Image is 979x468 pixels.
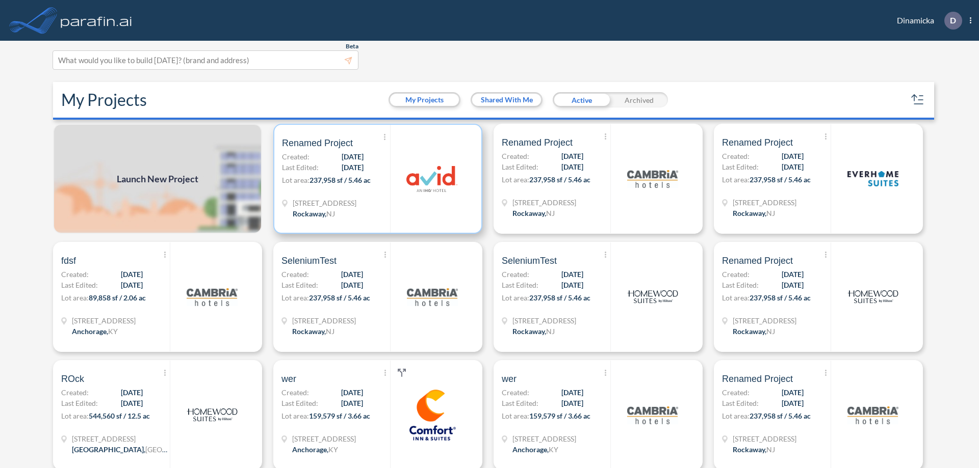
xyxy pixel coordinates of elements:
span: Last Edited: [502,161,538,172]
span: Created: [502,151,529,161]
span: 1790 Evergreen Rd [512,433,576,444]
span: [DATE] [561,398,583,408]
span: Renamed Project [282,137,353,149]
img: logo [847,271,898,322]
span: [DATE] [341,280,363,290]
span: Last Edited: [502,398,538,408]
span: Rockaway , [512,327,546,336]
img: logo [187,271,238,322]
a: SeleniumTestCreated:[DATE]Last Edited:[DATE]Lot area:237,958 sf / 5.46 ac[STREET_ADDRESS]Rockaway... [269,242,489,352]
span: Lot area: [281,293,309,302]
span: Rockaway , [733,327,766,336]
span: Last Edited: [281,280,318,290]
span: [DATE] [341,398,363,408]
div: Rockaway, NJ [512,208,555,218]
span: [DATE] [121,269,143,280]
div: Rockaway, NJ [292,326,334,337]
span: Beta [346,42,358,50]
span: KY [108,327,118,336]
span: [DATE] [121,398,143,408]
div: Rockaway, NJ [733,208,775,218]
span: 321 Mt Hope Ave [733,433,796,444]
img: logo [627,271,678,322]
a: Renamed ProjectCreated:[DATE]Last Edited:[DATE]Lot area:237,958 sf / 5.46 ac[STREET_ADDRESS]Rocka... [710,124,930,234]
span: 321 Mt Hope Ave [733,315,796,326]
span: 1899 Evergreen Rd [72,315,136,326]
span: Renamed Project [722,373,793,385]
span: Renamed Project [722,255,793,267]
span: wer [502,373,517,385]
span: [DATE] [342,151,364,162]
img: logo [407,390,458,441]
span: Created: [61,269,89,280]
span: [DATE] [341,269,363,280]
span: Created: [282,151,310,162]
span: fdsf [61,255,76,267]
span: [DATE] [782,387,804,398]
span: Lot area: [722,175,750,184]
a: Renamed ProjectCreated:[DATE]Last Edited:[DATE]Lot area:237,958 sf / 5.46 ac[STREET_ADDRESS]Rocka... [489,124,710,234]
span: Lot area: [722,293,750,302]
span: 544,560 sf / 12.5 ac [89,411,150,420]
span: wer [281,373,296,385]
span: 237,958 sf / 5.46 ac [529,175,590,184]
span: 237,958 sf / 5.46 ac [309,293,370,302]
span: 237,958 sf / 5.46 ac [750,175,811,184]
span: 321 Mt Hope Ave [512,315,576,326]
span: 13835 Beaumont Hwy [72,433,169,444]
span: 321 Mt Hope Ave [292,315,356,326]
img: logo [847,390,898,441]
span: Anchorage , [292,445,328,454]
span: SeleniumTest [502,255,557,267]
span: Rockaway , [733,209,766,217]
span: [DATE] [782,161,804,172]
span: [DATE] [561,151,583,161]
span: Last Edited: [281,398,318,408]
span: Lot area: [502,293,529,302]
span: Last Edited: [282,162,319,173]
span: NJ [766,209,775,217]
a: fdsfCreated:[DATE]Last Edited:[DATE]Lot area:89,858 sf / 2.06 ac[STREET_ADDRESS]Anchorage,KYlogo [49,242,269,352]
img: add [53,124,262,234]
span: NJ [326,209,335,218]
span: Created: [722,151,750,161]
span: [DATE] [782,280,804,290]
div: Rockaway, NJ [733,444,775,455]
span: KY [549,445,558,454]
img: logo [407,271,458,322]
span: [DATE] [782,398,804,408]
span: [DATE] [341,387,363,398]
div: Anchorage, KY [292,444,338,455]
div: Anchorage, KY [72,326,118,337]
span: 237,958 sf / 5.46 ac [750,293,811,302]
div: Archived [610,92,668,107]
span: KY [328,445,338,454]
span: Created: [722,387,750,398]
span: [DATE] [342,162,364,173]
img: logo [847,153,898,204]
span: Lot area: [61,411,89,420]
span: Created: [281,387,309,398]
img: logo [187,390,238,441]
span: Renamed Project [722,136,793,149]
span: 159,579 sf / 3.66 ac [309,411,370,420]
img: logo [406,153,457,204]
span: Lot area: [61,293,89,302]
span: 237,958 sf / 5.46 ac [310,176,371,184]
span: NJ [546,327,555,336]
span: Rockaway , [292,327,326,336]
div: Anchorage, KY [512,444,558,455]
span: Created: [502,387,529,398]
div: Houston, TX [72,444,169,455]
span: [GEOGRAPHIC_DATA] [145,445,218,454]
span: [DATE] [561,280,583,290]
span: Rockaway , [293,209,326,218]
span: [GEOGRAPHIC_DATA] , [72,445,145,454]
span: Created: [281,269,309,280]
span: Last Edited: [61,398,98,408]
span: 237,958 sf / 5.46 ac [750,411,811,420]
span: 237,958 sf / 5.46 ac [529,293,590,302]
div: Rockaway, NJ [733,326,775,337]
button: sort [910,92,926,108]
div: Active [553,92,610,107]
